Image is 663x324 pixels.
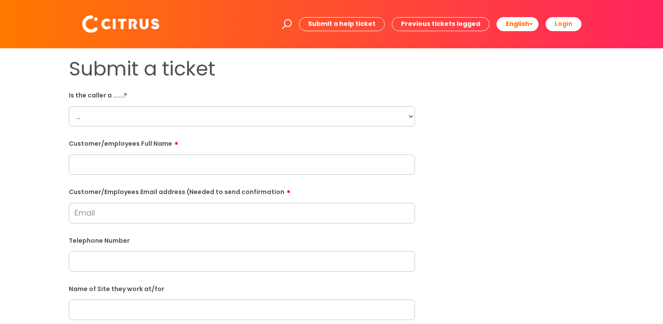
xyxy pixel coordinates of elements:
[69,284,415,293] label: Name of Site they work at/for
[69,185,415,196] label: Customer/Employees Email address (Needed to send confirmation
[69,137,415,148] label: Customer/employees Full Name
[506,19,529,28] span: English
[69,90,415,99] label: Is the caller a ......?
[555,19,572,28] b: Login
[299,17,385,31] a: Submit a help ticket
[69,57,415,81] h1: Submit a ticket
[392,17,489,31] a: Previous tickets logged
[69,203,415,223] input: Email
[546,17,581,31] a: Login
[69,235,415,245] label: Telephone Number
